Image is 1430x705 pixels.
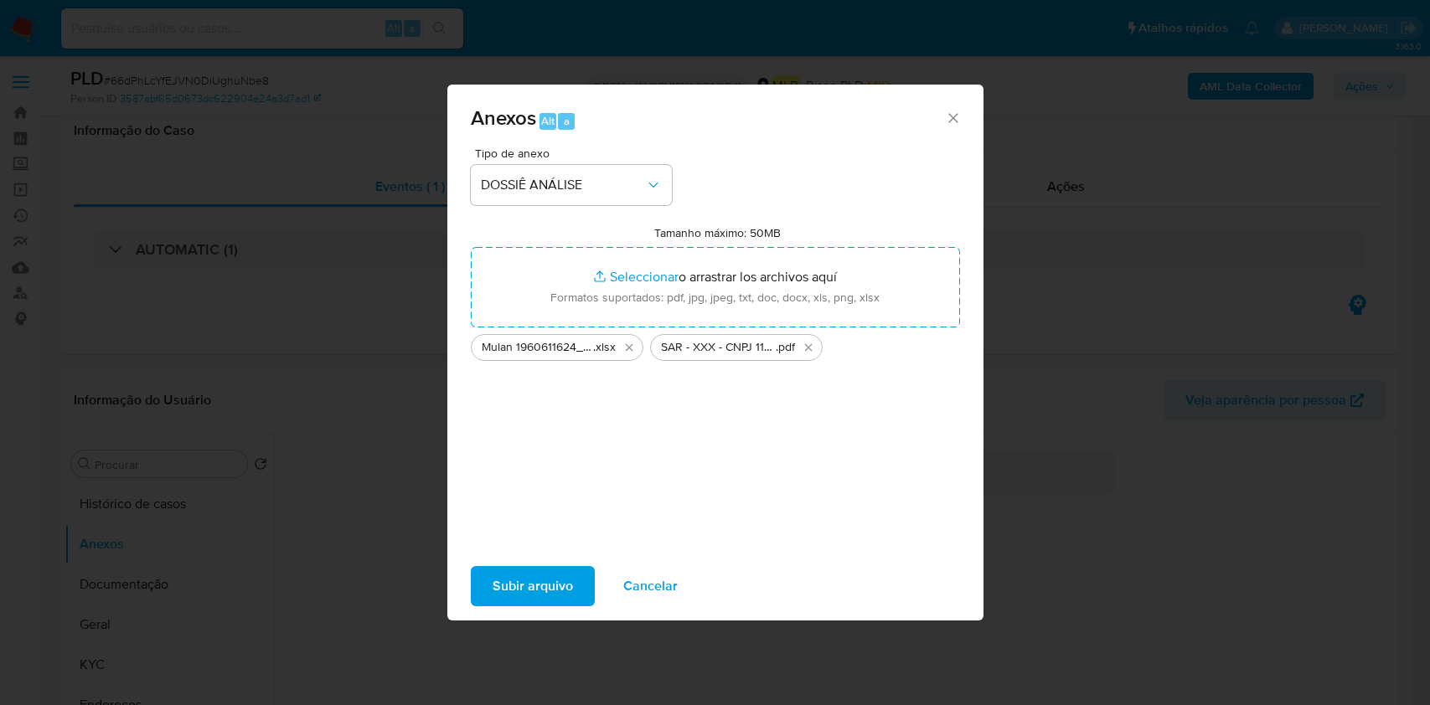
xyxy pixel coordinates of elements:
button: DOSSIÊ ANÁLISE [471,165,672,205]
button: Cerrar [945,110,960,125]
button: Subir arquivo [471,566,595,606]
span: SAR - XXX - CNPJ 11706787000128 - VINO & BIRRA COMERCIO DE BEBIDAS E ALIMENTOS LTDA [661,339,776,356]
label: Tamanho máximo: 50MB [654,225,781,240]
ul: Archivos seleccionados [471,327,960,361]
span: Tipo de anexo [475,147,676,159]
span: DOSSIÊ ANÁLISE [481,177,645,193]
span: a [564,113,570,129]
span: Alt [541,113,555,129]
button: Eliminar Mulan 1960611624_2025_10_13_08_15_02.xlsx [619,337,639,358]
span: .xlsx [593,339,616,356]
span: Mulan 1960611624_2025_10_13_08_15_02 [482,339,593,356]
span: Cancelar [623,568,678,605]
button: Cancelar [601,566,700,606]
span: Anexos [471,103,536,132]
span: .pdf [776,339,795,356]
span: Subir arquivo [493,568,573,605]
button: Eliminar SAR - XXX - CNPJ 11706787000128 - VINO & BIRRA COMERCIO DE BEBIDAS E ALIMENTOS LTDA.pdf [798,337,818,358]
